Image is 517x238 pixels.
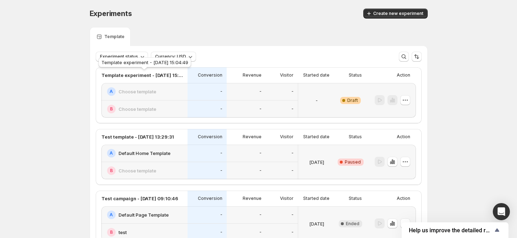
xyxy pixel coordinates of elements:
h2: Choose template [118,88,156,95]
p: Template experiment - [DATE] 15:04:49 [101,72,183,79]
button: Create new experiment [363,9,428,19]
p: [DATE] [309,220,324,227]
h2: A [110,212,113,218]
span: Currency: USD [155,54,186,59]
p: Conversion [198,72,222,78]
h2: Choose template [118,105,156,113]
p: - [259,212,262,218]
h2: B [110,229,113,235]
h2: Default Page Template [118,211,169,218]
p: - [291,150,294,156]
p: - [259,89,262,94]
button: Experiment status [96,52,148,62]
p: Action [397,134,410,140]
h2: A [110,150,113,156]
h2: A [110,89,113,94]
span: Paused [345,159,361,165]
p: Action [397,72,410,78]
p: - [220,89,222,94]
p: Visitor [280,196,294,201]
h2: Choose template [118,167,156,174]
p: - [220,212,222,218]
p: Started date [303,72,329,78]
p: Status [349,134,362,140]
p: Template [104,34,125,40]
p: - [220,150,222,156]
h2: B [110,106,113,112]
p: Conversion [198,134,222,140]
p: Status [349,72,362,78]
p: Revenue [243,134,262,140]
span: Help us improve the detailed report for A/B campaigns [409,227,493,234]
h2: Default Home Template [118,150,170,157]
span: Experiment status [100,54,138,59]
div: Open Intercom Messenger [493,203,510,220]
button: Sort the results [412,52,422,62]
p: - [220,229,222,235]
p: Action [397,196,410,201]
p: Started date [303,196,329,201]
p: - [259,229,262,235]
p: Test campaign - [DATE] 09:10:46 [101,195,178,202]
p: Test template - [DATE] 13:29:31 [101,133,174,140]
p: Conversion [198,196,222,201]
span: Create new experiment [373,11,423,16]
p: [DATE] [309,159,324,166]
p: Revenue [243,196,262,201]
p: - [259,150,262,156]
h2: B [110,168,113,174]
button: Show survey - Help us improve the detailed report for A/B campaigns [409,226,501,234]
button: Currency: USD [151,52,196,62]
p: - [259,106,262,112]
p: - [220,106,222,112]
p: - [291,89,294,94]
p: - [291,212,294,218]
span: Ended [346,221,359,227]
p: Visitor [280,72,294,78]
p: Revenue [243,72,262,78]
p: - [291,106,294,112]
p: Started date [303,134,329,140]
span: Experiments [90,9,132,18]
span: Draft [347,98,358,103]
p: - [220,168,222,174]
p: - [291,229,294,235]
p: Visitor [280,134,294,140]
p: Status [349,196,362,201]
p: - [316,97,318,104]
p: - [291,168,294,174]
p: - [259,168,262,174]
h2: test [118,229,127,236]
